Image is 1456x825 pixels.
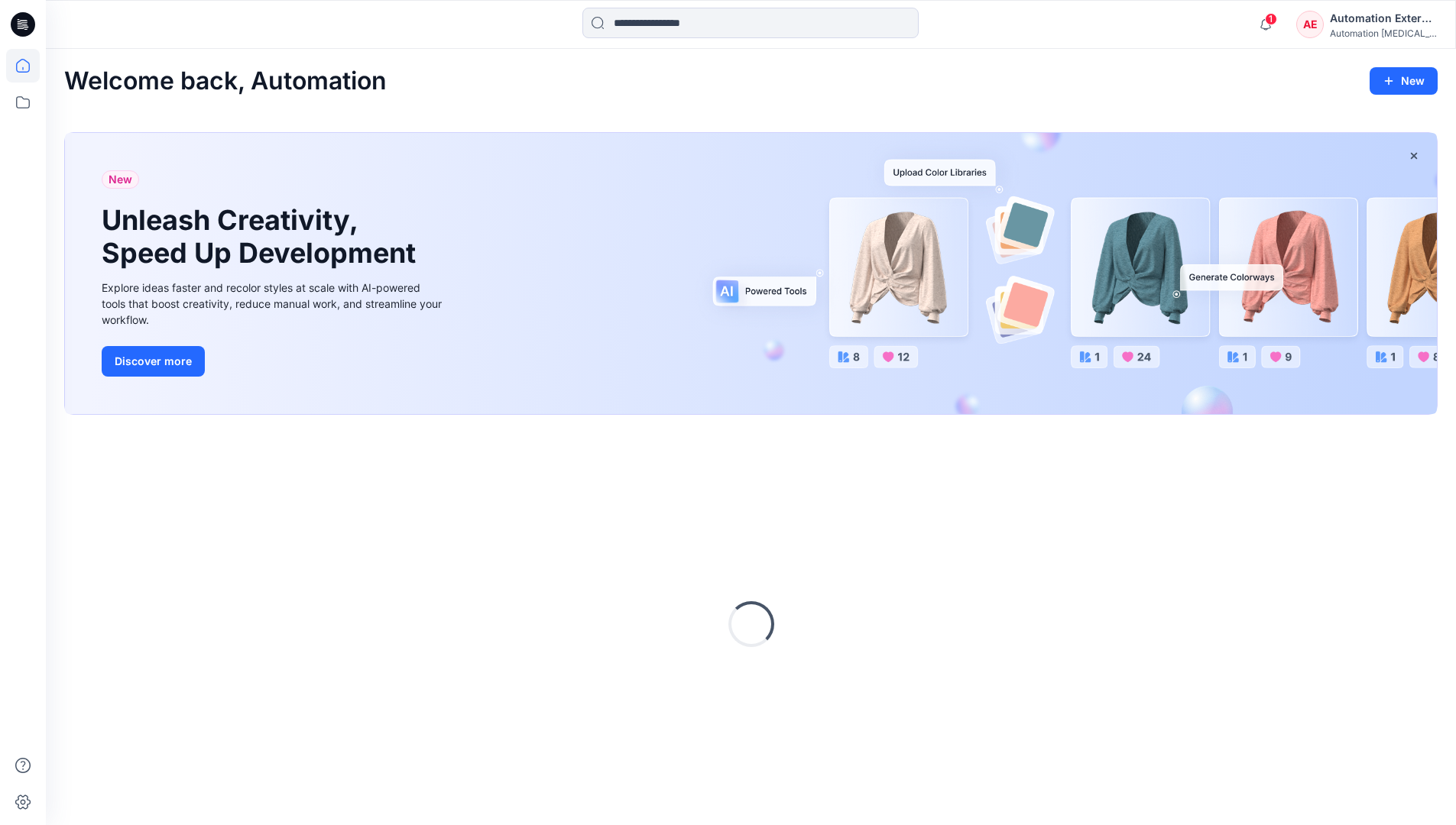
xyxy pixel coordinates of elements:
span: New [109,170,132,189]
div: Explore ideas faster and recolor styles at scale with AI-powered tools that boost creativity, red... [102,280,446,328]
h2: Welcome back, Automation [64,67,387,95]
div: AE [1296,11,1324,38]
button: Discover more [102,346,205,377]
div: Automation External [1330,9,1437,27]
h1: Unleash Creativity, Speed Up Development [102,204,423,270]
button: New [1370,67,1438,95]
a: Discover more [102,346,446,377]
span: 1 [1265,13,1277,25]
div: Automation [MEDICAL_DATA]... [1330,27,1437,39]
